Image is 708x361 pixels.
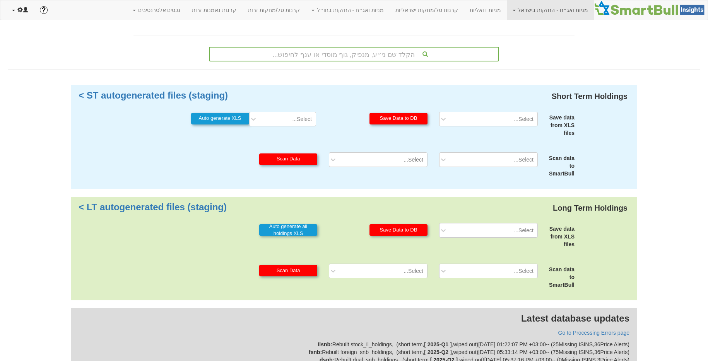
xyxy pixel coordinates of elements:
a: ? [34,0,53,20]
a: LT autogenerated files (staging) > [79,202,227,212]
a: מניות ואג״ח - החזקות בישראל [507,0,594,20]
div: Select... [514,115,534,123]
button: Save Data to DB [369,224,428,236]
strong: ilsnb : [318,341,332,347]
a: קרנות סל/מחקות ישראליות [390,0,464,20]
button: Scan Data [259,153,317,165]
a: ST autogenerated files (staging) > [79,90,228,100]
a: קרנות סל/מחקות זרות [242,0,306,20]
div: Save data from XLS files [544,225,575,248]
button: Auto generate all holdings XLS [259,224,317,236]
a: Go to Processing Errors page [558,330,629,336]
span: ? [41,6,46,14]
button: Scan Data [259,265,317,276]
div: Short Term Holdings [550,89,629,104]
div: Save data from XLS files [544,114,575,137]
a: מניות דואליות [464,0,507,20]
button: Auto generate XLS [191,113,249,124]
div: Scan data to SmartBull [544,154,575,177]
div: Select... [514,156,534,163]
div: Select... [292,115,312,123]
div: הקלד שם ני״ע, מנפיק, גוף מוסדי או ענף לחיפוש... [210,48,498,61]
b: [ 2025-Q1 ] [424,341,452,347]
div: Select... [404,267,423,275]
div: Long Term Holdings [551,201,629,216]
div: Select... [514,226,534,234]
button: Save Data to DB [369,113,428,124]
div: Rebuilt stock_il_holdings , ( short term , , wiped out ) [DATE] 01:22:07 PM +03:00 -- ( 25 Missin... [79,341,629,348]
div: Select... [404,156,423,163]
div: Scan data to SmartBull [544,266,575,289]
b: [ 2025-Q2 ] [424,349,452,355]
p: Latest database updates [79,312,629,325]
img: Smartbull [594,0,708,16]
a: קרנות נאמנות זרות [186,0,242,20]
a: נכסים אלטרנטיבים [127,0,186,20]
div: Select... [514,267,534,275]
strong: fsnb : [309,349,322,355]
div: Rebuilt foreign_snb_holdings , ( short term , , wiped out ) [DATE] 05:33:14 PM +03:00 -- ( 75 Mis... [79,348,629,356]
a: מניות ואג״ח - החזקות בחו״ל [306,0,390,20]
